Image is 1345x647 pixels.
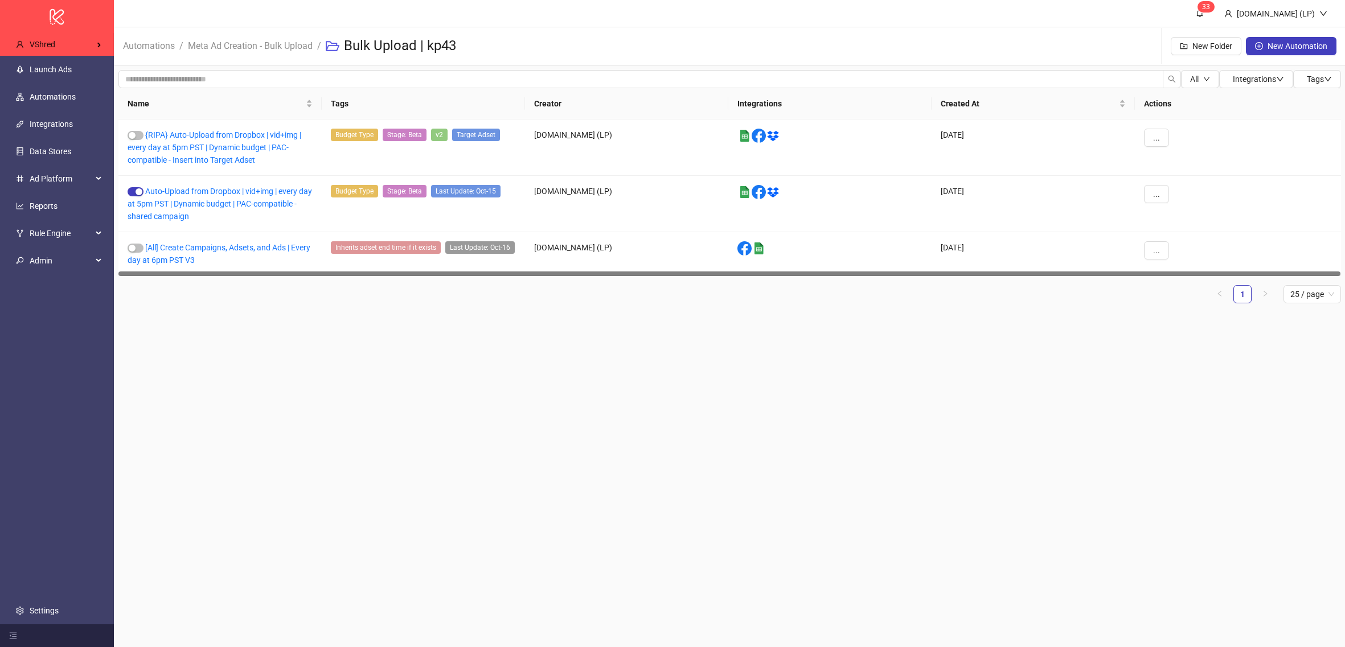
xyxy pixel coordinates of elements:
[1290,286,1334,303] span: 25 / page
[728,88,932,119] th: Integrations
[1255,42,1263,50] span: plus-circle
[932,232,1135,276] div: [DATE]
[1307,75,1332,84] span: Tags
[179,28,183,64] li: /
[1233,75,1284,84] span: Integrations
[331,241,441,254] span: Inherits adset end time if it exists
[16,40,24,48] span: user
[1268,42,1327,51] span: New Automation
[30,606,59,615] a: Settings
[30,119,73,129] a: Integrations
[121,39,177,51] a: Automations
[326,39,339,53] span: folder-open
[1181,70,1219,88] button: Alldown
[1203,76,1210,83] span: down
[1262,290,1269,297] span: right
[128,97,304,110] span: Name
[16,175,24,183] span: number
[1224,10,1232,18] span: user
[30,201,58,211] a: Reports
[1196,9,1204,17] span: bell
[30,40,55,49] span: VShred
[118,88,322,119] th: Name
[1202,3,1206,11] span: 3
[9,632,17,640] span: menu-fold
[1198,1,1215,13] sup: 33
[932,176,1135,232] div: [DATE]
[30,92,76,101] a: Automations
[16,257,24,265] span: key
[1153,133,1160,142] span: ...
[445,241,515,254] span: Last Update: Oct-16
[932,88,1135,119] th: Created At
[525,232,728,276] div: [DOMAIN_NAME] (LP)
[1293,70,1341,88] button: Tagsdown
[1276,75,1284,83] span: down
[317,28,321,64] li: /
[1144,241,1169,259] button: ...
[431,129,448,141] span: v2
[383,129,427,141] span: Stage: Beta
[30,65,72,74] a: Launch Ads
[1233,285,1252,303] li: 1
[1256,285,1274,303] li: Next Page
[1284,285,1341,303] div: Page Size
[1153,246,1160,255] span: ...
[1319,10,1327,18] span: down
[30,167,92,190] span: Ad Platform
[186,39,315,51] a: Meta Ad Creation - Bulk Upload
[932,119,1135,176] div: [DATE]
[1232,7,1319,20] div: [DOMAIN_NAME] (LP)
[30,249,92,272] span: Admin
[331,129,378,141] span: Budget Type
[128,130,301,164] a: {RIPA} Auto-Upload from Dropbox | vid+img | every day at 5pm PST | Dynamic budget | PAC-compatibl...
[452,129,500,141] span: Target Adset
[941,97,1117,110] span: Created At
[1234,286,1251,303] a: 1
[1211,285,1229,303] button: left
[128,187,312,221] a: Auto-Upload from Dropbox | vid+img | every day at 5pm PST | Dynamic budget | PAC-compatible - sha...
[525,176,728,232] div: [DOMAIN_NAME] (LP)
[331,185,378,197] span: Budget Type
[1135,88,1341,119] th: Actions
[431,185,501,197] span: Last Update: Oct-15
[383,185,427,197] span: Stage: Beta
[1171,37,1241,55] button: New Folder
[1324,75,1332,83] span: down
[1256,285,1274,303] button: right
[1144,185,1169,203] button: ...
[1211,285,1229,303] li: Previous Page
[1219,70,1293,88] button: Integrationsdown
[128,243,310,265] a: [All] Create Campaigns, Adsets, and Ads | Every day at 6pm PST V3
[344,37,456,55] h3: Bulk Upload | kp43
[1216,290,1223,297] span: left
[1190,75,1199,84] span: All
[30,147,71,156] a: Data Stores
[30,222,92,245] span: Rule Engine
[322,88,525,119] th: Tags
[1153,189,1160,199] span: ...
[1206,3,1210,11] span: 3
[16,229,24,237] span: fork
[1180,42,1188,50] span: folder-add
[1144,129,1169,147] button: ...
[1192,42,1232,51] span: New Folder
[1246,37,1336,55] button: New Automation
[525,119,728,176] div: [DOMAIN_NAME] (LP)
[1168,75,1176,83] span: search
[525,88,728,119] th: Creator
